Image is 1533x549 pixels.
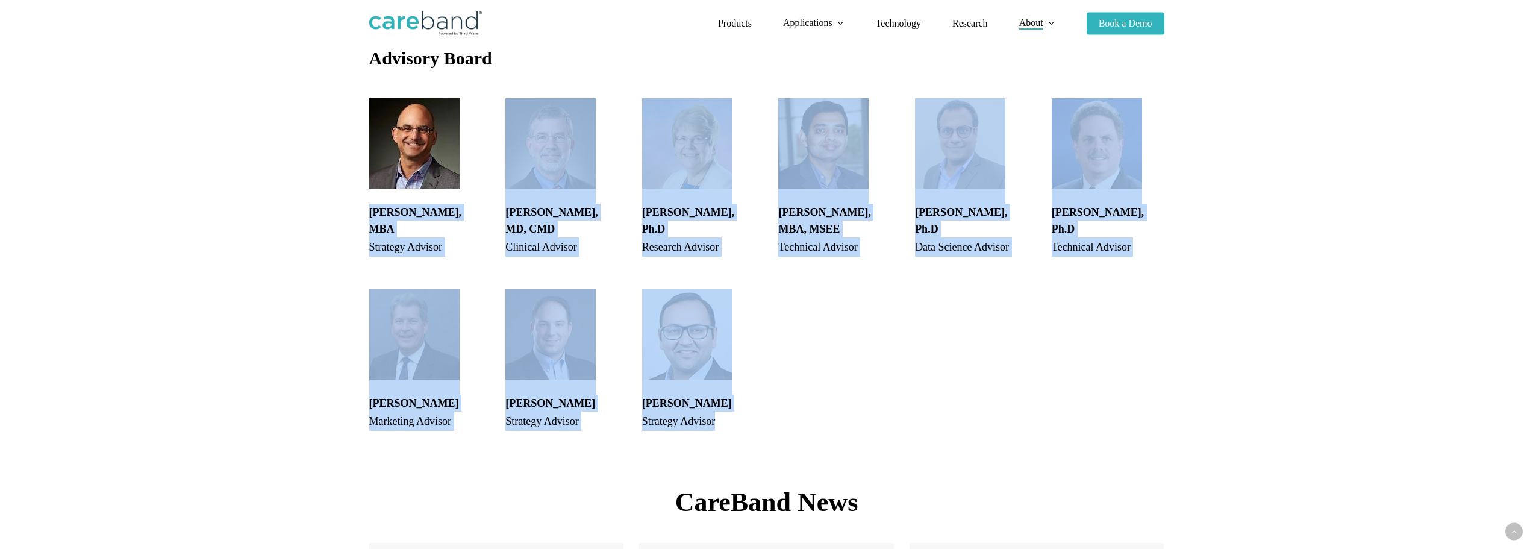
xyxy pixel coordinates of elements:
div: Strategy Advisor [505,412,618,431]
a: Technology [876,19,921,28]
span: Book a Demo [1099,18,1152,28]
img: Vivek Mohan [642,289,732,380]
img: Scott Dorsey, MBA [369,98,460,189]
a: Research [952,19,988,28]
span: Products [718,18,752,28]
a: Back to top [1505,523,1523,541]
h4: [PERSON_NAME], MBA [369,204,482,237]
img: Todd Sobol, MD, CMD [505,98,596,189]
div: Clinical Advisor [505,237,618,257]
h4: [PERSON_NAME], Ph.D [642,204,755,237]
div: Strategy Advisor [642,412,755,431]
h4: [PERSON_NAME] [505,395,618,412]
h4: [PERSON_NAME], MBA, MSEE [778,204,891,237]
h4: [PERSON_NAME], MD, CMD [505,204,618,237]
h4: [PERSON_NAME], Ph.D [1052,204,1164,237]
div: Strategy Advisor [369,237,482,257]
span: Technology [876,18,921,28]
img: Sriraam Natarajan, Ph.D [915,98,1005,189]
h4: [PERSON_NAME], Ph.D [915,204,1028,237]
span: Research [952,18,988,28]
div: Technical Advisor [1052,237,1164,257]
a: Applications [783,18,845,28]
img: Steve Russek, Ph.D [1052,98,1142,189]
img: Zack Ottenstein [505,289,596,380]
img: Phyllis Gaspar, Ph.D [642,98,732,189]
span: Applications [783,17,832,28]
h3: Advisory Board [369,47,1164,70]
a: About [1019,18,1055,28]
a: Book a Demo [1087,19,1164,28]
span: About [1019,17,1043,28]
div: Research Advisor [642,237,755,257]
div: Marketing Advisor [369,412,482,431]
h4: [PERSON_NAME] [642,395,755,412]
a: Products [718,19,752,28]
h4: [PERSON_NAME] [369,395,482,412]
span: CareBand News [675,488,858,517]
img: Chris Littel [369,289,460,380]
div: Data Science Advisor [915,237,1028,257]
img: Harish Natarahjan, MBA, MSEE [778,98,869,189]
div: Technical Advisor [778,237,891,257]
